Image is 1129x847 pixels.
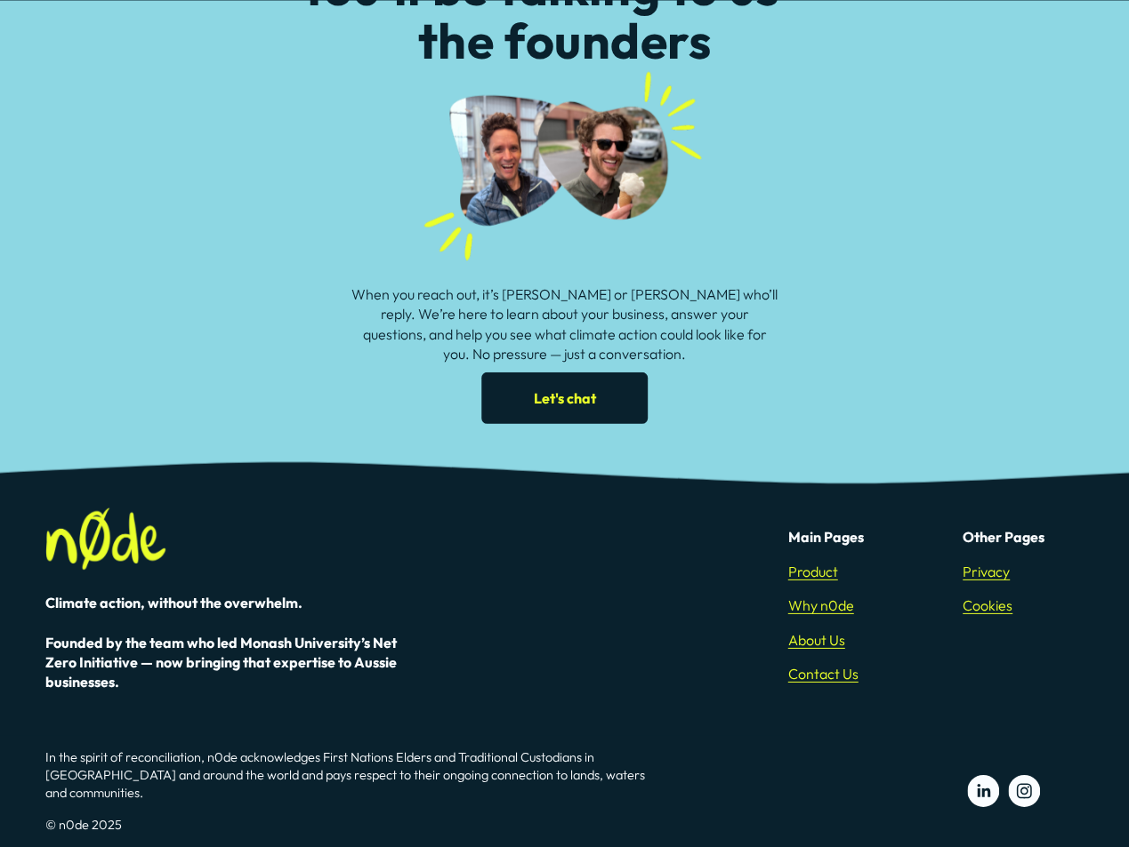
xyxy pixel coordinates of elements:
strong: Main Pages [788,528,864,546]
a: Privacy [963,562,1010,581]
a: Let's chat [481,372,649,424]
a: Why n0de [788,595,854,615]
strong: Other Pages [963,528,1044,546]
a: Product [788,562,838,581]
a: Instagram [1008,775,1040,807]
strong: Climate action, without the overwhelm. Founded by the team who led Monash University’s Net Zero I... [45,594,399,691]
p: When you reach out, it’s [PERSON_NAME] or [PERSON_NAME] who’ll reply. We’re here to learn about y... [351,284,779,364]
a: LinkedIn [967,775,999,807]
a: Cookies [963,595,1012,615]
p: In the spirit of reconciliation, n0de acknowledges First Nations Elders and Traditional Custodian... [45,748,647,803]
a: About Us [788,630,845,650]
a: Contact Us [788,664,859,683]
p: © n0de 2025 [45,816,647,834]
